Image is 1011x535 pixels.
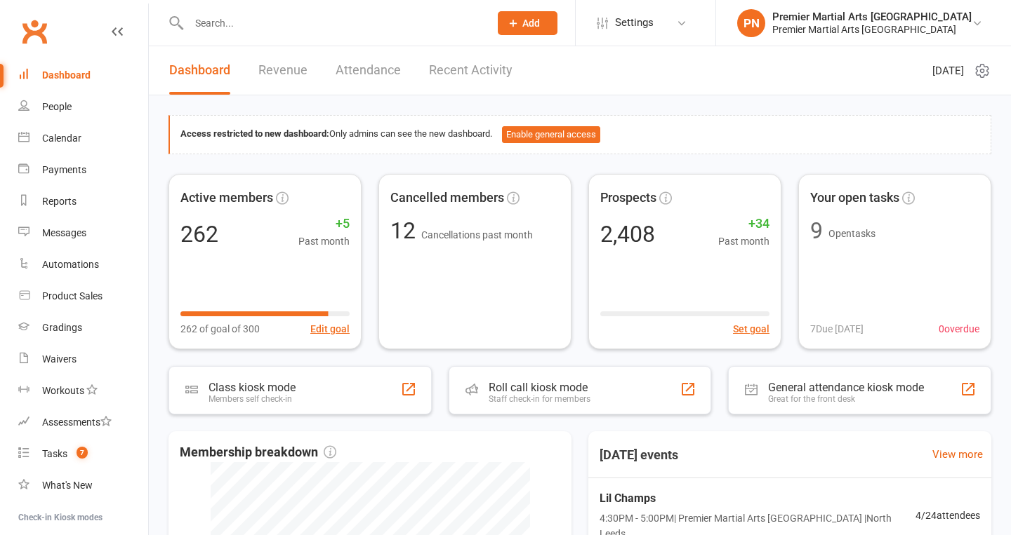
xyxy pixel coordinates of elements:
div: Premier Martial Arts [GEOGRAPHIC_DATA] [772,11,972,23]
a: Reports [18,186,148,217]
div: Tasks [42,448,67,459]
div: Payments [42,164,86,175]
span: Lil Champs [600,489,916,508]
span: Cancellations past month [421,229,533,241]
div: Workouts [42,385,84,396]
a: Dashboard [18,60,148,91]
span: Open tasks [828,228,875,239]
span: 12 [390,217,421,244]
a: Dashboard [169,46,230,95]
span: +5 [298,214,350,234]
span: Past month [718,233,769,249]
div: Gradings [42,322,82,333]
span: 262 of goal of 300 [180,321,260,337]
div: People [42,101,72,112]
a: Payments [18,154,148,186]
div: Assessments [42,417,112,428]
div: Automations [42,259,99,270]
button: Add [498,11,557,35]
div: Waivers [42,353,77,365]
a: Attendance [336,46,401,95]
div: Only admins can see the new dashboard. [180,126,980,143]
a: Recent Activity [429,46,513,95]
a: Waivers [18,344,148,375]
div: Members self check-in [209,394,296,404]
div: Product Sales [42,290,103,302]
a: Gradings [18,312,148,344]
span: 7 [77,447,88,459]
a: View more [932,446,983,463]
span: Active members [180,188,273,208]
a: Assessments [18,407,148,438]
span: +34 [718,214,769,234]
span: Add [522,18,540,29]
a: Automations [18,249,148,280]
div: 9 [810,219,823,242]
h3: [DATE] events [588,442,689,468]
div: Calendar [42,133,81,144]
div: What's New [42,480,93,491]
div: 2,408 [600,223,655,245]
div: General attendance kiosk mode [768,381,924,394]
span: Cancelled members [390,188,504,208]
button: Set goal [733,321,769,337]
span: Settings [615,7,654,39]
span: Your open tasks [810,188,899,208]
div: Great for the front desk [768,394,924,404]
span: Membership breakdown [180,442,336,463]
input: Search... [185,13,480,33]
a: Messages [18,217,148,249]
div: Roll call kiosk mode [489,381,590,394]
span: Prospects [600,188,656,208]
button: Edit goal [310,321,350,337]
a: People [18,91,148,123]
div: Messages [42,227,86,238]
button: Enable general access [502,126,600,143]
div: Class kiosk mode [209,381,296,394]
span: 7 Due [DATE] [810,321,864,337]
span: [DATE] [932,62,964,79]
a: Tasks 7 [18,438,148,470]
a: Clubworx [17,14,52,49]
div: Dashboard [42,69,91,81]
span: Past month [298,233,350,249]
div: Premier Martial Arts [GEOGRAPHIC_DATA] [772,23,972,36]
strong: Access restricted to new dashboard: [180,128,329,139]
span: 4 / 24 attendees [916,508,980,523]
a: Workouts [18,375,148,407]
div: Staff check-in for members [489,394,590,404]
div: 262 [180,223,218,245]
a: Revenue [258,46,308,95]
a: Product Sales [18,280,148,312]
div: Reports [42,196,77,207]
div: PN [737,9,765,37]
a: What's New [18,470,148,501]
a: Calendar [18,123,148,154]
span: 0 overdue [939,321,979,337]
